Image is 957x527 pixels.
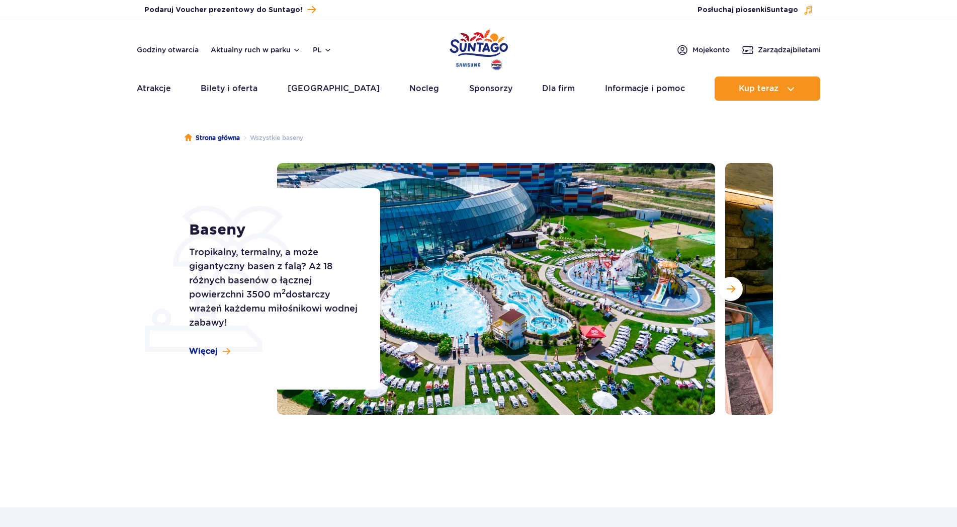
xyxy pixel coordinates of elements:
[189,346,230,357] a: Więcej
[742,44,821,56] a: Zarządzajbiletami
[211,46,301,54] button: Aktualny ruch w parku
[282,287,286,295] sup: 2
[719,277,743,301] button: Następny slajd
[240,133,303,143] li: Wszystkie baseny
[313,45,332,55] button: pl
[409,77,439,101] a: Nocleg
[698,5,798,15] span: Posłuchaj piosenki
[692,45,730,55] span: Moje konto
[189,346,218,357] span: Więcej
[766,7,798,14] span: Suntago
[739,84,778,93] span: Kup teraz
[201,77,257,101] a: Bilety i oferta
[450,25,508,71] a: Park of Poland
[605,77,685,101] a: Informacje i pomoc
[144,5,302,15] span: Podaruj Voucher prezentowy do Suntago!
[137,45,199,55] a: Godziny otwarcia
[715,77,820,101] button: Kup teraz
[144,3,316,17] a: Podaruj Voucher prezentowy do Suntago!
[137,77,171,101] a: Atrakcje
[185,133,240,143] a: Strona główna
[758,45,821,55] span: Zarządzaj biletami
[676,44,730,56] a: Mojekonto
[469,77,512,101] a: Sponsorzy
[288,77,380,101] a: [GEOGRAPHIC_DATA]
[189,221,358,239] h1: Baseny
[542,77,575,101] a: Dla firm
[277,163,715,415] img: Zewnętrzna część Suntago z basenami i zjeżdżalniami, otoczona leżakami i zielenią
[189,245,358,330] p: Tropikalny, termalny, a może gigantyczny basen z falą? Aż 18 różnych basenów o łącznej powierzchn...
[698,5,813,15] button: Posłuchaj piosenkiSuntago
